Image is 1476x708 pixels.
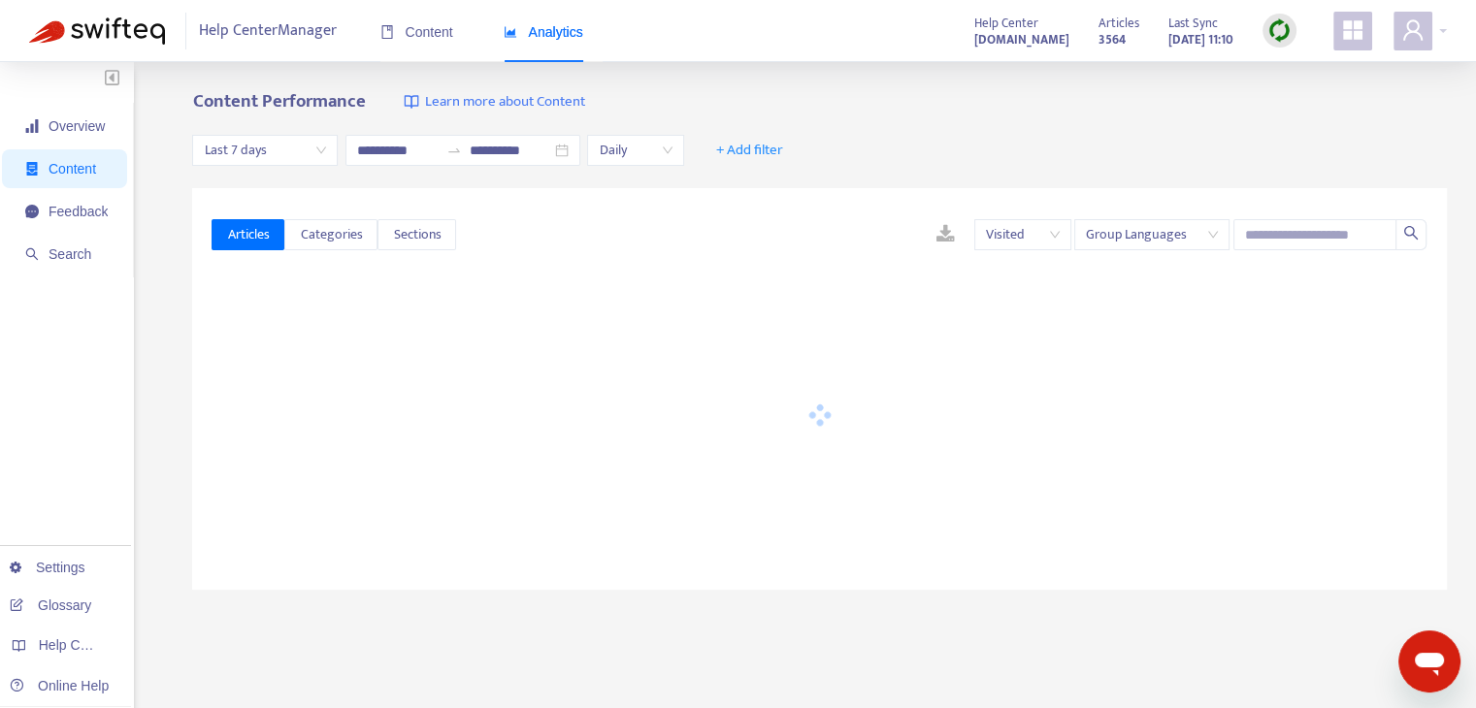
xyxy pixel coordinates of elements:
span: Categories [300,224,362,245]
span: signal [25,119,39,133]
span: Learn more about Content [424,91,584,113]
a: Glossary [10,597,91,613]
strong: [DOMAIN_NAME] [974,29,1069,50]
button: Sections [377,219,456,250]
strong: 3564 [1099,29,1126,50]
span: Search [49,246,91,262]
button: Categories [284,219,377,250]
span: area-chart [504,25,517,39]
span: Help Center Manager [199,13,337,49]
span: Overview [49,118,105,134]
button: Articles [212,219,284,250]
a: [DOMAIN_NAME] [974,28,1069,50]
span: Content [380,24,453,40]
span: Articles [1099,13,1139,34]
span: Articles [227,224,269,245]
b: Content Performance [192,86,365,116]
a: Learn more about Content [404,91,584,113]
span: Sections [393,224,441,245]
span: + Add filter [716,139,783,162]
span: Last 7 days [204,136,326,165]
strong: [DATE] 11:10 [1168,29,1233,50]
span: Daily [599,136,672,165]
img: image-link [404,94,419,110]
iframe: Botón para iniciar la ventana de mensajería [1398,630,1460,692]
span: appstore [1341,18,1364,42]
span: book [380,25,394,39]
span: swap-right [446,143,462,158]
img: sync.dc5367851b00ba804db3.png [1267,18,1292,43]
span: search [1403,225,1419,241]
span: Last Sync [1168,13,1218,34]
span: to [446,143,462,158]
span: container [25,162,39,176]
a: Online Help [10,678,109,693]
a: Settings [10,560,85,575]
span: message [25,205,39,218]
span: Feedback [49,204,108,219]
span: Content [49,161,96,177]
button: + Add filter [702,135,798,166]
span: Visited [986,220,1060,249]
span: search [25,247,39,261]
span: Help Centers [39,637,118,653]
img: Swifteq [29,17,165,45]
span: user [1401,18,1425,42]
span: Help Center [974,13,1038,34]
span: Group Languages [1086,220,1218,249]
span: Analytics [504,24,583,40]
